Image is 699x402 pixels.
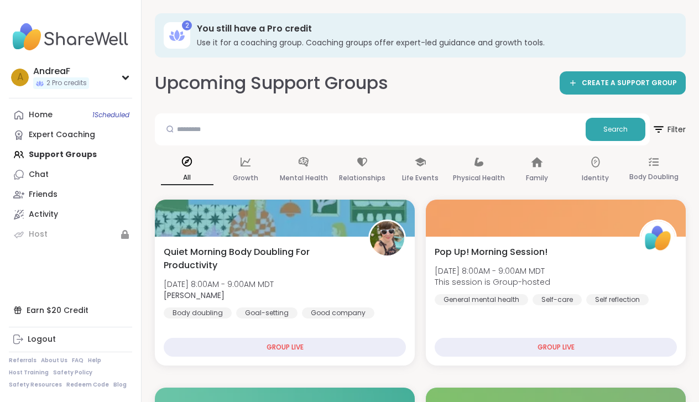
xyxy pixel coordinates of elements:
[9,205,132,225] a: Activity
[435,338,677,357] div: GROUP LIVE
[182,20,192,30] div: 2
[9,165,132,185] a: Chat
[9,381,62,389] a: Safety Resources
[526,171,548,185] p: Family
[236,307,298,319] div: Goal-setting
[66,381,109,389] a: Redeem Code
[533,294,582,305] div: Self-care
[280,171,328,185] p: Mental Health
[41,357,67,364] a: About Us
[9,225,132,244] a: Host
[233,171,258,185] p: Growth
[586,294,649,305] div: Self reflection
[652,113,686,145] button: Filter
[46,79,87,88] span: 2 Pro credits
[339,171,385,185] p: Relationships
[113,381,127,389] a: Blog
[586,118,645,141] button: Search
[29,169,49,180] div: Chat
[9,18,132,56] img: ShareWell Nav Logo
[164,290,225,301] b: [PERSON_NAME]
[29,229,48,240] div: Host
[435,246,547,259] span: Pop Up! Morning Session!
[629,170,679,184] p: Body Doubling
[197,37,670,48] h3: Use it for a coaching group. Coaching groups offer expert-led guidance and growth tools.
[402,171,439,185] p: Life Events
[164,279,274,290] span: [DATE] 8:00AM - 9:00AM MDT
[72,357,84,364] a: FAQ
[161,171,213,185] p: All
[453,171,505,185] p: Physical Health
[53,369,92,377] a: Safety Policy
[164,307,232,319] div: Body doubling
[164,338,406,357] div: GROUP LIVE
[9,330,132,349] a: Logout
[652,116,686,143] span: Filter
[302,307,374,319] div: Good company
[9,357,36,364] a: Referrals
[641,221,675,255] img: ShareWell
[9,125,132,145] a: Expert Coaching
[33,65,89,77] div: AndreaF
[9,105,132,125] a: Home1Scheduled
[29,109,53,121] div: Home
[28,334,56,345] div: Logout
[29,129,95,140] div: Expert Coaching
[582,79,677,88] span: CREATE A SUPPORT GROUP
[370,221,404,255] img: Adrienne_QueenOfTheDawn
[560,71,686,95] a: CREATE A SUPPORT GROUP
[88,357,101,364] a: Help
[29,209,58,220] div: Activity
[9,369,49,377] a: Host Training
[197,23,670,35] h3: You still have a Pro credit
[603,124,628,134] span: Search
[582,171,609,185] p: Identity
[155,71,388,96] h2: Upcoming Support Groups
[435,294,528,305] div: General mental health
[435,265,550,276] span: [DATE] 8:00AM - 9:00AM MDT
[9,300,132,320] div: Earn $20 Credit
[17,70,23,85] span: A
[92,111,129,119] span: 1 Scheduled
[9,185,132,205] a: Friends
[435,276,550,288] span: This session is Group-hosted
[164,246,356,272] span: Quiet Morning Body Doubling For Productivity
[29,189,58,200] div: Friends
